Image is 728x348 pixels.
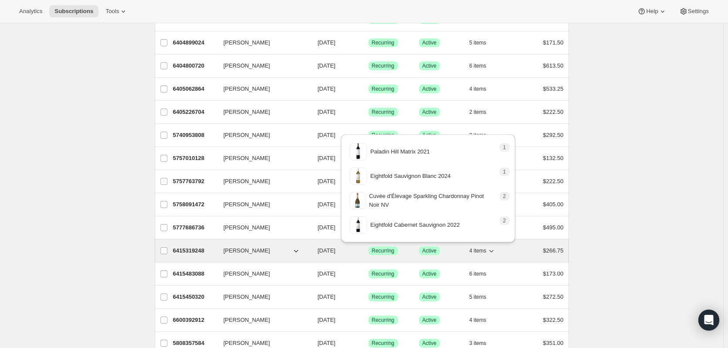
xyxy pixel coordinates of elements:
button: 6 items [469,268,496,280]
div: 5757010128[PERSON_NAME][DATE]SuccessRecurringSuccessActive1 item$132.50 [173,152,564,164]
div: 6415450320[PERSON_NAME][DATE]SuccessRecurringSuccessActive5 items$272.50 [173,291,564,303]
button: 5 items [469,37,496,49]
span: [DATE] [318,62,336,69]
span: [DATE] [318,39,336,46]
span: Recurring [372,109,395,116]
div: 6404899024[PERSON_NAME][DATE]SuccessRecurringSuccessActive5 items$171.50 [173,37,564,49]
button: [PERSON_NAME] [218,59,306,73]
p: Cuvée d'Élevage Sparkling Chardonnay Pinot Noir NV [369,192,496,209]
span: [PERSON_NAME] [224,200,270,209]
button: Settings [674,5,714,17]
span: Recurring [372,340,395,347]
span: $173.00 [543,270,564,277]
span: Active [422,109,437,116]
span: $266.75 [543,247,564,254]
button: [PERSON_NAME] [218,290,306,304]
p: Paladin Hill Matrix 2021 [371,147,430,156]
span: [PERSON_NAME] [224,38,270,47]
span: [PERSON_NAME] [224,246,270,255]
span: $351.00 [543,340,564,346]
span: [PERSON_NAME] [224,223,270,232]
span: $613.50 [543,62,564,69]
span: Recurring [372,85,395,92]
span: Recurring [372,270,395,277]
button: [PERSON_NAME] [218,244,306,258]
span: Active [422,293,437,300]
span: [DATE] [318,317,336,323]
span: 3 items [469,340,486,347]
span: $171.50 [543,39,564,46]
p: 5757010128 [173,154,217,163]
span: Help [646,8,658,15]
button: 2 items [469,106,496,118]
span: Subscriptions [54,8,93,15]
span: [DATE] [318,224,336,231]
span: [DATE] [318,178,336,184]
div: 6415319248[PERSON_NAME][DATE]SuccessRecurringSuccessActive4 items$266.75 [173,245,564,257]
button: [PERSON_NAME] [218,198,306,212]
span: [PERSON_NAME] [224,339,270,348]
p: 6415483088 [173,270,217,278]
span: $495.00 [543,224,564,231]
p: 6405226704 [173,108,217,116]
span: 6 items [469,270,486,277]
span: [PERSON_NAME] [224,131,270,140]
span: [PERSON_NAME] [224,316,270,324]
p: 5777686736 [173,223,217,232]
p: 6405062864 [173,85,217,93]
div: 6405226704[PERSON_NAME][DATE]SuccessRecurringSuccessActive2 items$222.50 [173,106,564,118]
div: 6405062864[PERSON_NAME][DATE]SuccessRecurringSuccessActive4 items$533.25 [173,83,564,95]
span: 6 items [469,62,486,69]
span: $272.50 [543,293,564,300]
button: 5 items [469,291,496,303]
span: [PERSON_NAME] [224,61,270,70]
p: 6404800720 [173,61,217,70]
span: 1 [503,168,506,175]
span: $132.50 [543,155,564,161]
p: Eightfold Sauvignon Blanc 2024 [371,172,451,181]
button: 4 items [469,314,496,326]
span: [DATE] [318,340,336,346]
button: [PERSON_NAME] [218,36,306,50]
button: Subscriptions [49,5,99,17]
button: Analytics [14,5,48,17]
span: [DATE] [318,155,336,161]
span: Active [422,340,437,347]
span: 5 items [469,39,486,46]
p: 6415319248 [173,246,217,255]
div: Open Intercom Messenger [698,310,719,331]
button: Help [632,5,672,17]
button: [PERSON_NAME] [218,221,306,235]
div: 5757763792[PERSON_NAME][DATE]SuccessRecurringSuccessActive1 item$222.50 [173,175,564,188]
span: 4 items [469,247,486,254]
span: $222.50 [543,109,564,115]
span: Active [422,39,437,46]
span: [PERSON_NAME] [224,270,270,278]
span: [PERSON_NAME] [224,85,270,93]
span: Active [422,247,437,254]
span: Recurring [372,247,395,254]
p: 5740953808 [173,131,217,140]
p: 6415450320 [173,293,217,301]
span: Recurring [372,293,395,300]
span: Active [422,317,437,324]
div: 5758091472[PERSON_NAME][DATE]SuccessRecurringSuccessActive1 item$405.00 [173,198,564,211]
button: [PERSON_NAME] [218,313,306,327]
span: [DATE] [318,201,336,208]
span: Recurring [372,39,395,46]
span: Recurring [372,317,395,324]
span: $405.00 [543,201,564,208]
span: Active [422,62,437,69]
button: 4 items [469,245,496,257]
span: [PERSON_NAME] [224,177,270,186]
span: 4 items [469,317,486,324]
span: [PERSON_NAME] [224,154,270,163]
span: $292.50 [543,132,564,138]
p: 6600392912 [173,316,217,324]
span: Settings [688,8,709,15]
button: [PERSON_NAME] [218,82,306,96]
div: 5740953808[PERSON_NAME][DATE]SuccessRecurringSuccessActive2 items$292.50 [173,129,564,141]
div: 5777686736[PERSON_NAME][DATE]SuccessRecurringSuccessActive3 items$495.00 [173,222,564,234]
span: Active [422,85,437,92]
span: [DATE] [318,132,336,138]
